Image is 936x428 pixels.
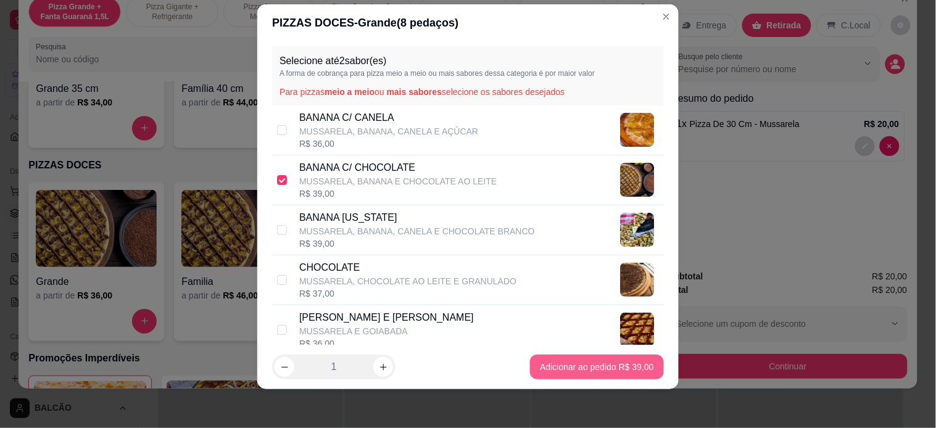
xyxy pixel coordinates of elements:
p: BANANA C/ CHOCOLATE [299,160,497,175]
button: increase-product-quantity [373,357,393,377]
p: [PERSON_NAME] E [PERSON_NAME] [299,310,474,325]
p: BANANA [US_STATE] [299,210,535,225]
div: R$ 39,00 [299,187,497,200]
img: product-image [620,313,654,347]
img: product-image [620,163,654,197]
span: mais sabores [387,87,442,97]
button: Adicionar ao pedido R$ 39,00 [530,355,663,379]
p: 1 [331,360,337,374]
button: decrease-product-quantity [275,357,294,377]
div: R$ 36,00 [299,337,474,350]
div: PIZZAS DOCES - Grande ( 8 pedaços) [272,14,664,31]
img: product-image [620,263,654,297]
span: maior valor [558,69,595,78]
div: R$ 36,00 [299,138,478,150]
div: R$ 37,00 [299,287,516,300]
div: R$ 39,00 [299,237,535,250]
p: MUSSARELA, BANANA, CANELA E CHOCOLATE BRANCO [299,225,535,237]
img: product-image [620,113,654,147]
p: MUSSARELA, CHOCOLATE AO LEITE E GRANULADO [299,275,516,287]
p: BANANA C/ CANELA [299,110,478,125]
p: CHOCOLATE [299,260,516,275]
p: Selecione até 2 sabor(es) [280,54,656,68]
p: MUSSARELA E GOIABADA [299,325,474,337]
img: product-image [620,213,654,247]
p: Para pizzas ou selecione os sabores desejados [280,86,656,98]
p: A forma de cobrança para pizza meio a meio ou mais sabores dessa categoria é por [280,68,656,78]
p: MUSSARELA, BANANA, CANELA E AÇÚCAR [299,125,478,138]
p: MUSSARELA, BANANA E CHOCOLATE AO LEITE [299,175,497,187]
button: Close [656,7,676,27]
span: meio a meio [325,87,375,97]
